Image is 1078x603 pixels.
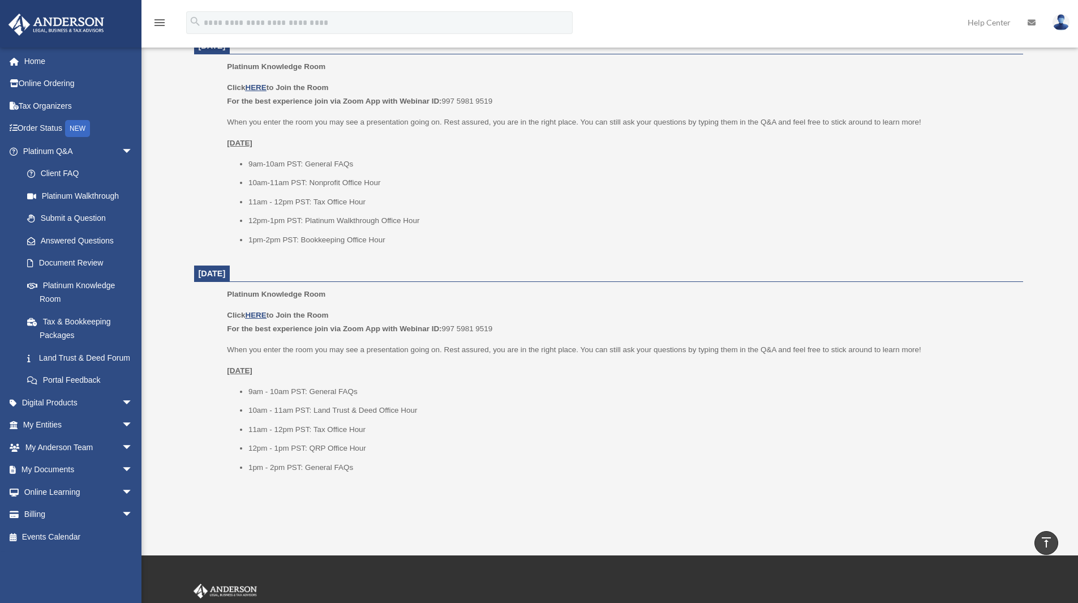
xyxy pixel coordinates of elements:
[248,442,1015,455] li: 12pm - 1pm PST: QRP Office Hour
[227,81,1015,108] p: 997 5981 9519
[16,229,150,252] a: Answered Questions
[248,385,1015,399] li: 9am - 10am PST: General FAQs
[8,391,150,414] a: Digital Productsarrow_drop_down
[8,95,150,117] a: Tax Organizers
[248,404,1015,417] li: 10am - 11am PST: Land Trust & Deed Office Hour
[122,481,144,504] span: arrow_drop_down
[1040,536,1053,549] i: vertical_align_top
[153,16,166,29] i: menu
[227,366,252,375] u: [DATE]
[227,309,1015,335] p: 997 5981 9519
[227,62,325,71] span: Platinum Knowledge Room
[153,20,166,29] a: menu
[65,120,90,137] div: NEW
[16,252,150,275] a: Document Review
[16,347,150,369] a: Land Trust & Deed Forum
[227,311,328,319] b: Click to Join the Room
[16,207,150,230] a: Submit a Question
[8,481,150,503] a: Online Learningarrow_drop_down
[16,369,150,392] a: Portal Feedback
[227,324,441,333] b: For the best experience join via Zoom App with Webinar ID:
[8,459,150,481] a: My Documentsarrow_drop_down
[248,461,1015,474] li: 1pm - 2pm PST: General FAQs
[248,157,1015,171] li: 9am-10am PST: General FAQs
[199,41,226,50] span: [DATE]
[8,117,150,140] a: Order StatusNEW
[248,195,1015,209] li: 11am - 12pm PST: Tax Office Hour
[8,72,150,95] a: Online Ordering
[227,83,328,92] b: Click to Join the Room
[8,50,150,72] a: Home
[122,391,144,414] span: arrow_drop_down
[227,116,1015,129] p: When you enter the room you may see a presentation going on. Rest assured, you are in the right p...
[8,525,150,548] a: Events Calendar
[245,83,266,92] a: HERE
[122,140,144,163] span: arrow_drop_down
[199,269,226,278] span: [DATE]
[227,139,252,147] u: [DATE]
[8,436,150,459] a: My Anderson Teamarrow_drop_down
[189,15,201,28] i: search
[8,140,150,162] a: Platinum Q&Aarrow_drop_down
[8,503,150,526] a: Billingarrow_drop_down
[8,414,150,437] a: My Entitiesarrow_drop_down
[227,97,441,105] b: For the best experience join via Zoom App with Webinar ID:
[248,214,1015,228] li: 12pm-1pm PST: Platinum Walkthrough Office Hour
[122,436,144,459] span: arrow_drop_down
[245,311,266,319] a: HERE
[16,274,144,310] a: Platinum Knowledge Room
[227,343,1015,357] p: When you enter the room you may see a presentation going on. Rest assured, you are in the right p...
[16,310,150,347] a: Tax & Bookkeeping Packages
[1053,14,1070,31] img: User Pic
[248,176,1015,190] li: 10am-11am PST: Nonprofit Office Hour
[191,584,259,598] img: Anderson Advisors Platinum Portal
[16,162,150,185] a: Client FAQ
[5,14,108,36] img: Anderson Advisors Platinum Portal
[16,185,150,207] a: Platinum Walkthrough
[248,423,1015,437] li: 11am - 12pm PST: Tax Office Hour
[122,503,144,527] span: arrow_drop_down
[1034,531,1058,555] a: vertical_align_top
[227,290,325,298] span: Platinum Knowledge Room
[122,414,144,437] span: arrow_drop_down
[122,459,144,482] span: arrow_drop_down
[248,233,1015,247] li: 1pm-2pm PST: Bookkeeping Office Hour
